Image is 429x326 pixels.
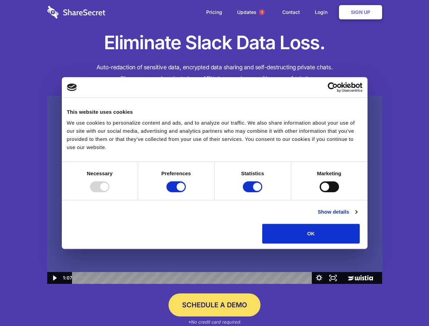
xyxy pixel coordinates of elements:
button: Fullscreen [326,272,340,284]
em: *No credit card required. [188,319,241,325]
strong: Necessary [87,170,113,176]
button: OK [262,224,360,243]
img: logo-wordmark-white-trans-d4663122ce5f474addd5e946df7df03e33cb6a1c49d2221995e7729f52c070b2.svg [47,6,105,19]
a: Show details [318,208,357,216]
a: Pricing [199,2,229,23]
a: Login [308,2,338,23]
span: 1 [259,10,265,15]
img: Sharesecret [47,96,382,284]
strong: Preferences [161,170,191,176]
a: Sign Up [339,5,382,19]
h1: Eliminate Slack Data Loss. [47,31,382,55]
button: Show settings menu [312,272,326,284]
div: We use cookies to personalize content and ads, and to analyze our traffic. We also share informat... [67,119,362,151]
img: logo [67,84,77,91]
a: Contact [275,2,307,23]
a: Wistia Logo -- Learn More [340,272,382,284]
h4: Auto-redaction of sensitive data, encrypted data sharing and self-destructing private chats. Shar... [47,62,382,84]
button: Play Video [47,272,61,284]
a: Usercentrics Cookiebot - opens in a new window [303,82,362,92]
strong: Statistics [241,170,264,176]
div: This website uses cookies [67,108,362,116]
div: Playbar [77,272,309,284]
a: Schedule a Demo [168,293,261,316]
strong: Marketing [317,170,341,176]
